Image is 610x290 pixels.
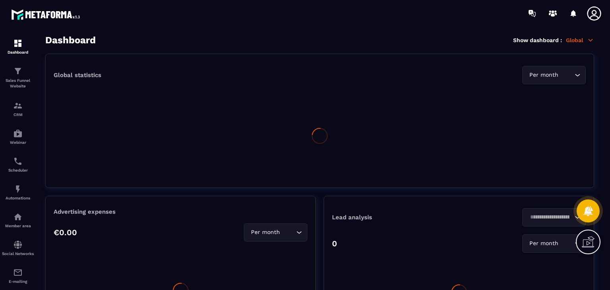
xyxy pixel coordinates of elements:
img: formation [13,101,23,110]
img: automations [13,212,23,222]
a: automationsautomationsAutomations [2,178,34,206]
p: Member area [2,224,34,228]
p: Global [566,37,594,44]
input: Search for option [560,239,573,248]
p: €0.00 [54,228,77,237]
img: email [13,268,23,277]
img: automations [13,129,23,138]
a: automationsautomationsMember area [2,206,34,234]
div: Search for option [244,223,307,242]
div: Search for option [522,66,586,84]
input: Search for option [560,71,573,79]
p: Webinar [2,140,34,145]
a: formationformationSales Funnel Website [2,60,34,95]
img: formation [13,66,23,76]
p: Sales Funnel Website [2,78,34,89]
img: scheduler [13,157,23,166]
p: CRM [2,112,34,117]
p: 0 [332,239,337,248]
img: formation [13,39,23,48]
img: social-network [13,240,23,249]
p: Lead analysis [332,214,459,221]
a: formationformationDashboard [2,33,34,60]
h3: Dashboard [45,35,96,46]
img: automations [13,184,23,194]
div: Search for option [522,208,586,226]
span: Per month [527,71,560,79]
p: E-mailing [2,279,34,284]
img: logo [11,7,83,22]
div: Search for option [522,234,586,253]
p: Global statistics [54,72,101,79]
p: Social Networks [2,251,34,256]
span: Per month [527,239,560,248]
input: Search for option [282,228,294,237]
p: Show dashboard : [513,37,562,43]
a: emailemailE-mailing [2,262,34,290]
p: Dashboard [2,50,34,54]
p: Advertising expenses [54,208,307,215]
a: formationformationCRM [2,95,34,123]
a: schedulerschedulerScheduler [2,151,34,178]
a: automationsautomationsWebinar [2,123,34,151]
p: Scheduler [2,168,34,172]
input: Search for option [527,213,573,222]
a: social-networksocial-networkSocial Networks [2,234,34,262]
p: Automations [2,196,34,200]
span: Per month [249,228,282,237]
